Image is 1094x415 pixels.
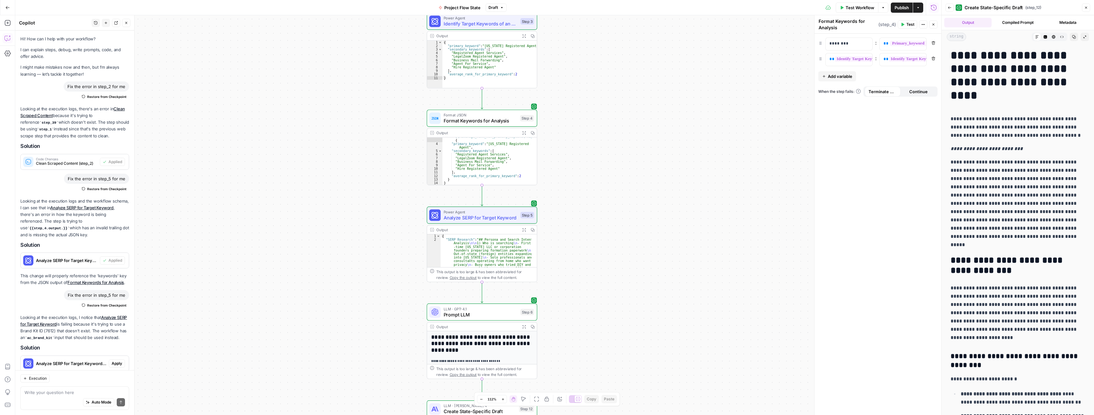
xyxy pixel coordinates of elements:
[444,311,518,318] span: Prompt LLM
[427,181,442,185] div: 14
[37,128,54,131] code: step_1
[427,41,442,44] div: 1
[20,314,129,341] p: Looking at the execution logs, I notice that is failing because it's trying to use a Brand Kit ID...
[486,3,507,12] button: Draft
[39,121,58,125] code: step_39
[36,257,97,264] span: Analyze SERP for Target Keyword (step_5)
[427,234,441,238] div: 1
[875,54,877,62] span: :
[1025,5,1041,10] span: ( step_12 )
[436,324,517,329] div: Output
[1044,18,1091,27] button: Metadata
[450,275,477,280] span: Copy the output
[20,64,129,77] p: I might make mistakes now and then, but I’m always learning — let’s tackle it together!
[481,282,483,303] g: Edge from step_5 to step_6
[427,13,537,88] div: Power AgentIdentify Target Keywords of an ArticleStep 3Output{ "primary_keyword":"[US_STATE] Regi...
[20,374,50,383] button: Execution
[36,157,97,161] span: Code Changes
[444,306,518,312] span: LLM · GPT-4.1
[19,20,90,26] div: Copilot
[444,408,516,415] span: Create State-Specific Draft
[488,397,496,402] span: 112%
[29,376,47,381] span: Execution
[444,4,481,11] span: Project Flow State
[36,360,106,367] span: Analyze SERP for Target Keyword (step_5)
[20,106,125,118] a: Clean Scraped Content
[994,18,1042,27] button: Compiled Prompt
[109,359,125,368] button: Apply
[436,269,534,280] div: This output is too large & has been abbreviated for review. to view the full content.
[427,62,442,66] div: 7
[965,4,1023,11] span: Create State-Specific Draft
[100,158,125,166] button: Applied
[427,167,442,170] div: 10
[20,46,129,60] p: I can explain steps, debug, write prompts, code, and offer advice.
[108,159,122,165] span: Applied
[488,5,498,10] span: Draft
[427,153,442,156] div: 6
[444,209,518,215] span: Power Agent
[20,143,129,149] h2: Solution
[444,112,517,118] span: Format JSON
[436,234,440,238] span: Toggle code folding, rows 1 through 3
[444,117,517,124] span: Format Keywords for Analysis
[895,4,909,11] span: Publish
[436,227,517,232] div: Output
[909,88,928,95] span: Continue
[83,398,114,406] button: Auto Mode
[67,280,124,285] a: Format Keywords for Analysis
[427,51,442,55] div: 4
[481,379,483,400] g: Edge from step_6 to step_12
[818,71,856,81] button: Add variable
[427,170,442,174] div: 11
[819,18,877,31] textarea: Format Keywords for Analysis
[79,301,129,309] button: Restore from Checkpoint
[427,55,442,58] div: 5
[869,88,897,95] span: Terminate Workflow
[444,214,518,221] span: Analyze SERP for Target Keyword
[100,256,125,265] button: Applied
[520,18,534,24] div: Step 3
[20,106,129,139] p: Looking at the execution logs, there's an error in because it's trying to reference which doesn't...
[584,395,599,403] button: Copy
[427,69,442,73] div: 9
[427,174,442,178] div: 12
[436,130,517,136] div: Output
[828,73,852,80] span: Add variable
[427,156,442,160] div: 7
[92,399,111,405] span: Auto Mode
[438,149,442,153] span: Toggle code folding, rows 5 through 11
[438,48,442,51] span: Toggle code folding, rows 3 through 9
[436,33,517,39] div: Output
[20,273,129,286] p: This change will properly reference the 'keywords' key from the JSON output of .
[87,303,127,308] span: Restore from Checkpoint
[444,20,518,27] span: Identify Target Keywords of an Article
[20,345,129,351] h2: Solution
[427,163,442,167] div: 9
[520,309,534,315] div: Step 6
[818,89,861,94] a: When the step fails:
[444,15,518,21] span: Power Agent
[427,160,442,163] div: 8
[836,3,878,13] button: Test Workflow
[906,22,914,27] span: Test
[20,242,129,248] h2: Solution
[20,315,127,327] a: Analyze SERP for Target Keyword
[87,94,127,99] span: Restore from Checkpoint
[587,396,596,402] span: Copy
[435,3,484,13] button: Project Flow State
[427,142,442,149] div: 4
[20,198,129,238] p: Looking at the execution logs and the workflow schema, I can see that in , there's an error in ho...
[427,110,537,185] div: Format JSONFormat Keywords for AnalysisStep 4Output ,\"average_rank_for_primary_keyword\":2}": { ...
[427,149,442,153] div: 5
[875,39,877,46] span: :
[604,396,614,402] span: Paste
[50,205,113,210] a: Analyze SERP for Target Keyword
[25,336,55,340] code: ac_brand_kit
[436,366,534,377] div: This output is too large & has been abbreviated for review. to view the full content.
[520,212,534,218] div: Step 5
[438,41,442,44] span: Toggle code folding, rows 1 through 11
[427,59,442,62] div: 6
[108,258,122,263] span: Applied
